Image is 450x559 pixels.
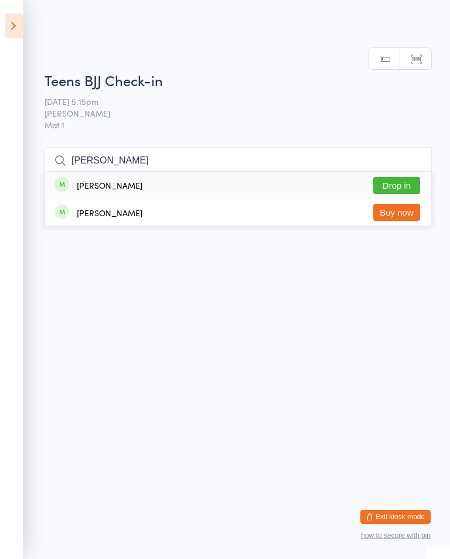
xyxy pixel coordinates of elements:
[45,119,432,131] span: Mat 1
[45,147,432,174] input: Search
[77,208,142,217] div: [PERSON_NAME]
[45,96,414,107] span: [DATE] 5:15pm
[77,180,142,190] div: [PERSON_NAME]
[360,510,431,524] button: Exit kiosk mode
[361,531,431,540] button: how to secure with pin
[45,107,414,119] span: [PERSON_NAME]
[45,70,432,90] h2: Teens BJJ Check-in
[373,204,420,221] button: Buy now
[373,177,420,194] button: Drop in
